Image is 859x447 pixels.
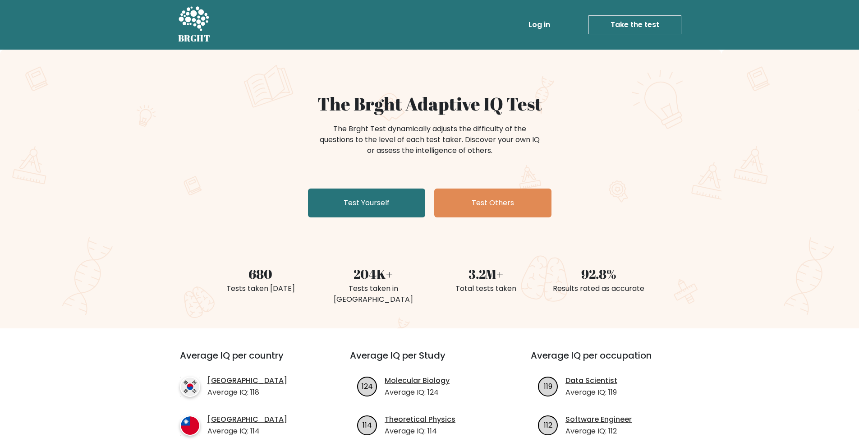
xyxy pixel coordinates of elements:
a: Software Engineer [565,414,632,425]
a: BRGHT [178,4,211,46]
h3: Average IQ per country [180,350,317,372]
h5: BRGHT [178,33,211,44]
text: 114 [363,419,372,430]
a: Test Others [434,189,551,217]
p: Average IQ: 114 [207,426,287,437]
div: 92.8% [548,264,650,283]
p: Average IQ: 118 [207,387,287,398]
div: The Brght Test dynamically adjusts the difficulty of the questions to the level of each test take... [317,124,542,156]
h3: Average IQ per occupation [531,350,690,372]
h3: Average IQ per Study [350,350,509,372]
a: Log in [525,16,554,34]
p: Average IQ: 119 [565,387,617,398]
text: 124 [362,381,373,391]
a: [GEOGRAPHIC_DATA] [207,414,287,425]
a: Data Scientist [565,375,617,386]
div: Tests taken [DATE] [210,283,312,294]
p: Average IQ: 124 [385,387,450,398]
p: Average IQ: 112 [565,426,632,437]
h1: The Brght Adaptive IQ Test [210,93,650,115]
div: 680 [210,264,312,283]
a: Theoretical Physics [385,414,455,425]
div: 3.2M+ [435,264,537,283]
div: Tests taken in [GEOGRAPHIC_DATA] [322,283,424,305]
img: country [180,377,200,397]
div: Total tests taken [435,283,537,294]
text: 112 [544,419,552,430]
div: Results rated as accurate [548,283,650,294]
a: Take the test [588,15,681,34]
a: Test Yourself [308,189,425,217]
a: Molecular Biology [385,375,450,386]
p: Average IQ: 114 [385,426,455,437]
text: 119 [544,381,552,391]
div: 204K+ [322,264,424,283]
img: country [180,415,200,436]
a: [GEOGRAPHIC_DATA] [207,375,287,386]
